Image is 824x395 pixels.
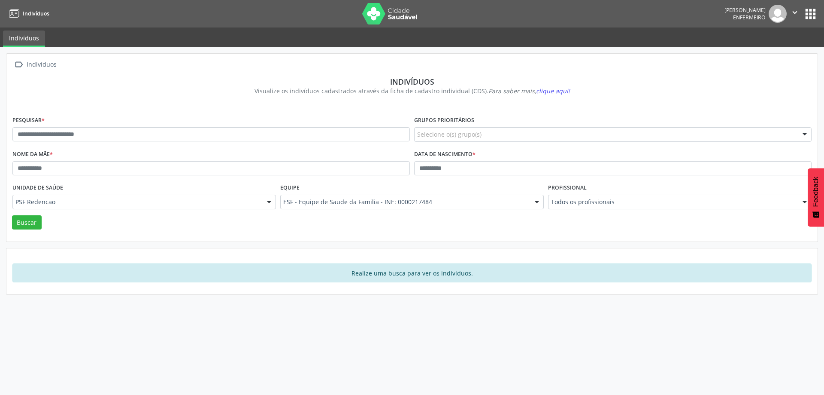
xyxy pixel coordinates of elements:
img: img [769,5,787,23]
label: Unidade de saúde [12,181,63,195]
button: apps [803,6,818,21]
label: Profissional [548,181,587,195]
div: Indivíduos [25,58,58,71]
span: Enfermeiro [733,14,766,21]
i:  [12,58,25,71]
span: ESF - Equipe de Saude da Familia - INE: 0000217484 [283,198,526,206]
button: Buscar [12,215,42,230]
span: Todos os profissionais [551,198,794,206]
div: Visualize os indivíduos cadastrados através da ficha de cadastro individual (CDS). [18,86,806,95]
button:  [787,5,803,23]
label: Nome da mãe [12,148,53,161]
span: PSF Redencao [15,198,258,206]
label: Equipe [280,181,300,195]
a: Indivíduos [3,31,45,47]
span: Indivíduos [23,10,49,17]
label: Data de nascimento [414,148,476,161]
span: Selecione o(s) grupo(s) [417,130,482,139]
span: Feedback [812,177,820,207]
span: clique aqui! [536,87,570,95]
div: [PERSON_NAME] [724,6,766,14]
i:  [790,8,800,17]
i: Para saber mais, [488,87,570,95]
a:  Indivíduos [12,58,58,71]
label: Pesquisar [12,114,45,127]
a: Indivíduos [6,6,49,21]
div: Indivíduos [18,77,806,86]
div: Realize uma busca para ver os indivíduos. [12,263,812,282]
label: Grupos prioritários [414,114,474,127]
button: Feedback - Mostrar pesquisa [808,168,824,227]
